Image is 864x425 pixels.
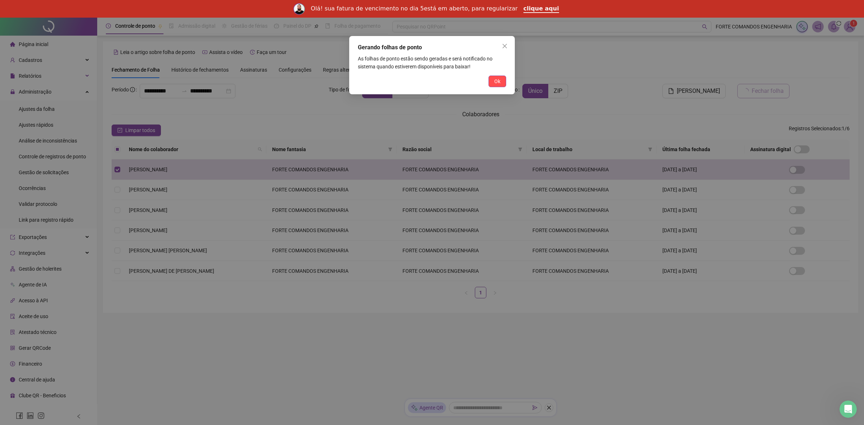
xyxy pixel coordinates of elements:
[523,5,559,13] a: clique aqui
[494,77,500,85] span: Ok
[293,3,305,15] img: Profile image for Rodolfo
[489,76,506,87] button: Ok
[840,401,857,418] iframe: Intercom live chat
[499,40,510,52] button: Close
[358,44,422,51] span: Gerando folhas de ponto
[358,56,492,69] span: As folhas de ponto estão sendo geradas e será notificado no sistema quando estiverem disponíveis ...
[311,5,518,12] div: Olá! sua fatura de vencimento no dia 5está em aberto, para regularizar
[502,43,508,49] span: close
